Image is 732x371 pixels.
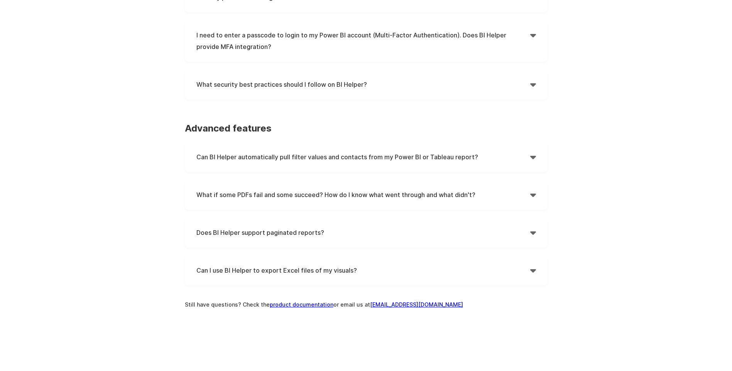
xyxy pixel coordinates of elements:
h4: Can BI Helper automatically pull filter values and contacts from my Power BI or Tableau report? [196,151,530,163]
div:  [530,29,536,41]
div:  [530,79,536,90]
h3: Advanced features [185,123,548,134]
a: product documentation [270,301,333,308]
div:  [530,227,536,238]
h4: What if some PDFs fail and some succeed? How do I know what went through and what didn't? [196,189,530,201]
div: Still have questions? Check the or email us at [185,301,548,309]
div:  [530,151,536,163]
div:  [530,265,536,276]
a: [EMAIL_ADDRESS][DOMAIN_NAME] [370,301,463,308]
div:  [530,189,536,201]
h4: Does BI Helper support paginated reports? [196,227,530,238]
h4: I need to enter a passcode to login to my Power BI account (Multi-Factor Authentication). Does BI... [196,29,530,52]
h4: What security best practices should I follow on BI Helper? [196,79,530,90]
h4: Can I use BI Helper to export Excel files of my visuals? [196,265,530,276]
